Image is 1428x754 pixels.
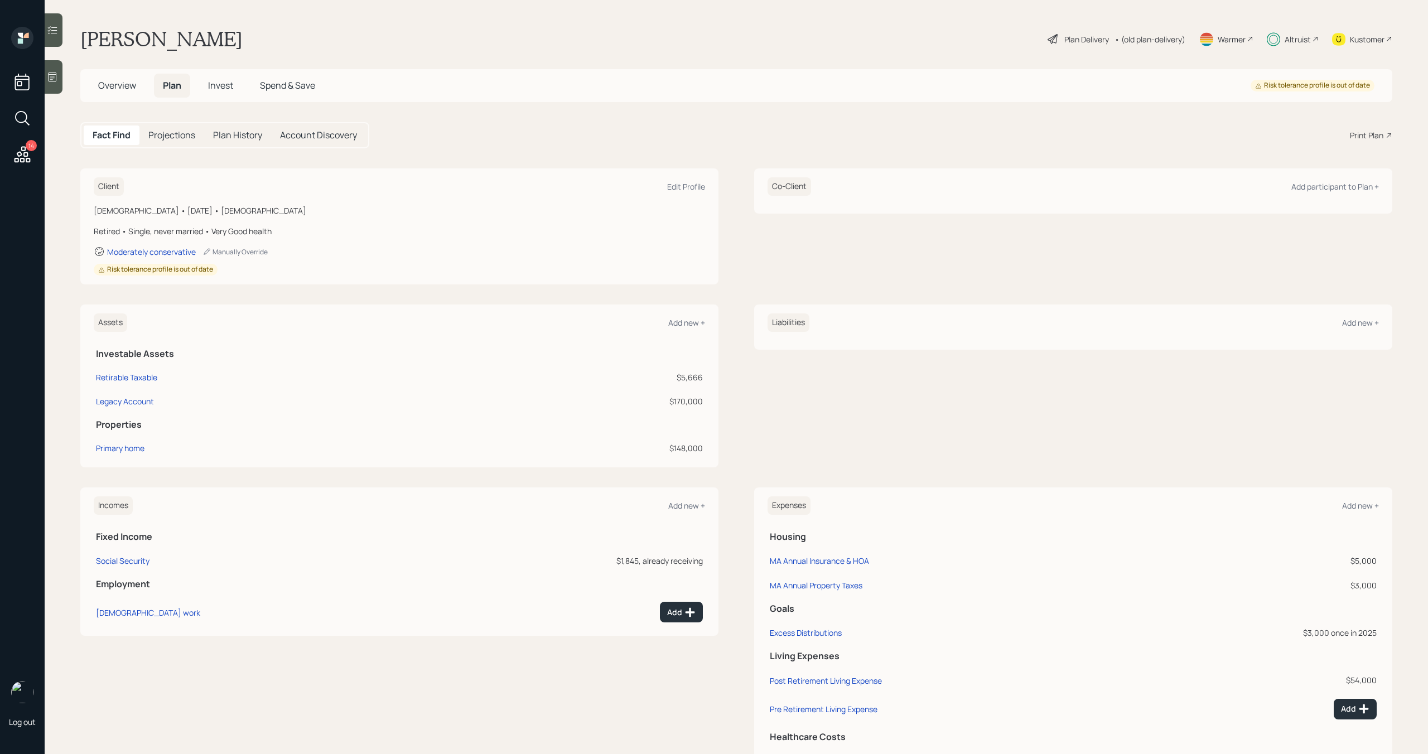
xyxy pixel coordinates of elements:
div: Moderately conservative [107,246,196,257]
div: [DEMOGRAPHIC_DATA] • [DATE] • [DEMOGRAPHIC_DATA] [94,205,705,216]
h5: Employment [96,579,703,589]
div: Add new + [668,317,705,328]
div: Manually Override [202,247,268,257]
div: Add new + [1342,500,1379,511]
h6: Co-Client [768,177,811,196]
div: MA Annual Insurance & HOA [770,555,869,566]
div: $54,000 [1145,674,1377,686]
h5: Fixed Income [96,531,703,542]
div: Add new + [668,500,705,511]
h6: Client [94,177,124,196]
button: Add [1334,699,1377,719]
h6: Expenses [768,496,811,515]
h5: Healthcare Costs [770,732,1377,742]
div: $1,845, already receiving [429,555,703,567]
div: • (old plan-delivery) [1115,33,1185,45]
h5: Living Expenses [770,651,1377,661]
div: Add [1341,703,1369,714]
div: Social Security [96,555,149,566]
h5: Account Discovery [280,130,357,141]
h6: Liabilities [768,313,809,332]
div: Plan Delivery [1064,33,1109,45]
h5: Fact Find [93,130,131,141]
h5: Projections [148,130,195,141]
div: $3,000 [1145,579,1377,591]
div: Post Retirement Living Expense [770,675,882,686]
h6: Incomes [94,496,133,515]
div: Print Plan [1350,129,1383,141]
div: Edit Profile [667,181,705,192]
h6: Assets [94,313,127,332]
div: Legacy Account [96,395,154,407]
div: $3,000 once in 2025 [1145,627,1377,639]
div: Retirable Taxable [96,371,157,383]
div: Primary home [96,442,144,454]
div: Add new + [1342,317,1379,328]
div: 14 [26,140,37,151]
div: $148,000 [484,442,703,454]
span: Plan [163,79,181,91]
div: Add participant to Plan + [1291,181,1379,192]
div: Pre Retirement Living Expense [770,704,877,714]
div: $5,666 [484,371,703,383]
span: Spend & Save [260,79,315,91]
h5: Plan History [213,130,262,141]
img: michael-russo-headshot.png [11,681,33,703]
div: Log out [9,717,36,727]
div: Kustomer [1350,33,1384,45]
div: MA Annual Property Taxes [770,580,862,591]
div: Warmer [1218,33,1246,45]
h5: Goals [770,603,1377,614]
h5: Properties [96,419,703,430]
h1: [PERSON_NAME] [80,27,243,51]
div: Risk tolerance profile is out of date [98,265,213,274]
h5: Housing [770,531,1377,542]
h5: Investable Assets [96,349,703,359]
span: Invest [208,79,233,91]
div: Altruist [1285,33,1311,45]
div: [DEMOGRAPHIC_DATA] work [96,607,200,618]
button: Add [660,602,703,622]
div: Add [667,607,696,618]
div: Retired • Single, never married • Very Good health [94,225,705,237]
div: Excess Distributions [770,627,842,638]
div: $5,000 [1145,555,1377,567]
div: Risk tolerance profile is out of date [1255,81,1370,90]
span: Overview [98,79,136,91]
div: $170,000 [484,395,703,407]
